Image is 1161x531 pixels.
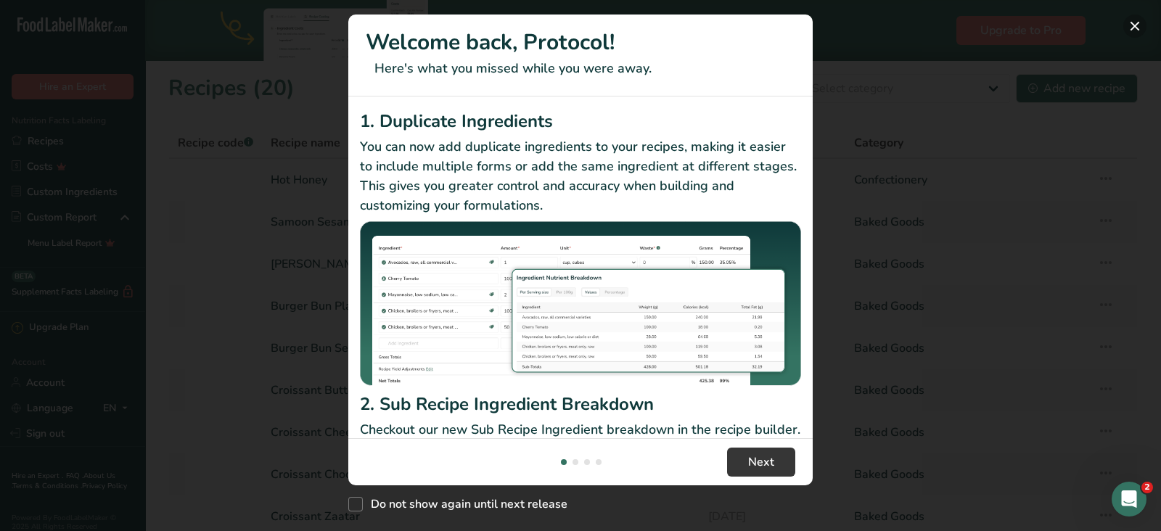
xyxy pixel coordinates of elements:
[360,108,801,134] h2: 1. Duplicate Ingredients
[366,26,795,59] h1: Welcome back, Protocol!
[360,221,801,386] img: Duplicate Ingredients
[748,453,774,471] span: Next
[360,137,801,215] p: You can now add duplicate ingredients to your recipes, making it easier to include multiple forms...
[727,448,795,477] button: Next
[360,420,801,479] p: Checkout our new Sub Recipe Ingredient breakdown in the recipe builder. You can now see your Reci...
[1112,482,1146,516] iframe: Intercom live chat
[1141,482,1153,493] span: 2
[360,391,801,417] h2: 2. Sub Recipe Ingredient Breakdown
[366,59,795,78] p: Here's what you missed while you were away.
[363,497,567,511] span: Do not show again until next release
